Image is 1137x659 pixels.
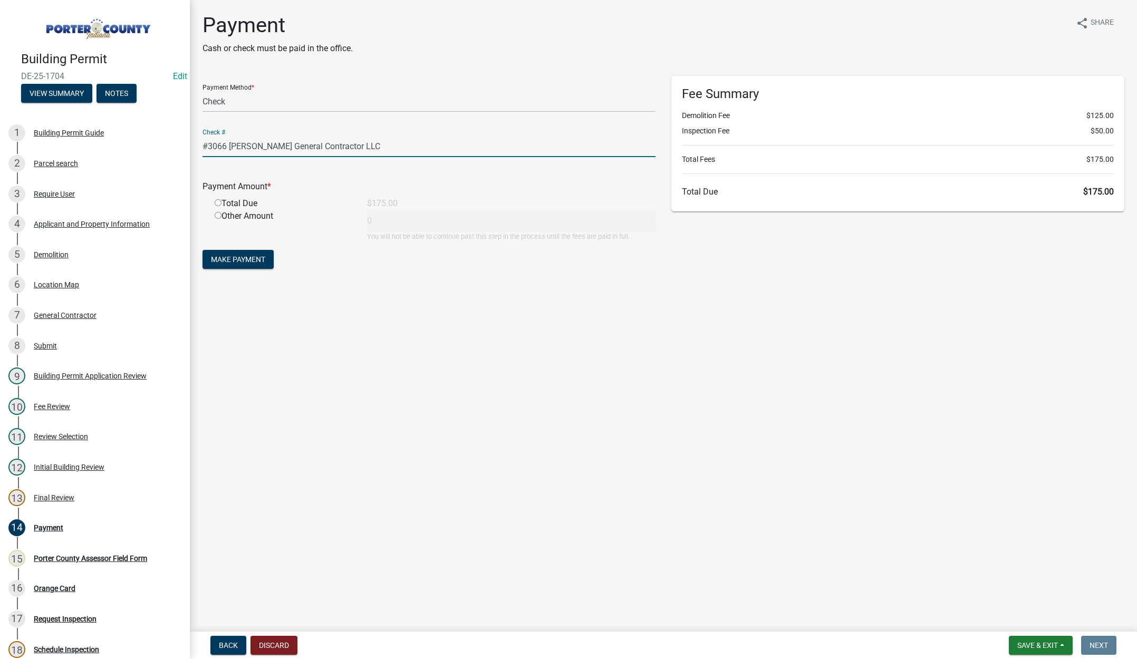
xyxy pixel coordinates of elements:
div: Applicant and Property Information [34,220,150,228]
button: shareShare [1067,13,1122,33]
button: Notes [97,84,137,103]
h1: Payment [203,13,353,38]
h6: Fee Summary [682,86,1114,102]
span: $175.00 [1083,187,1114,197]
button: Save & Exit [1009,636,1073,655]
i: share [1076,17,1088,30]
h4: Building Permit [21,52,181,67]
div: Other Amount [207,210,359,241]
div: Building Permit Guide [34,129,104,137]
div: 2 [8,155,25,172]
h6: Total Due [682,187,1114,197]
div: 1 [8,124,25,141]
div: 17 [8,610,25,627]
div: 13 [8,489,25,506]
div: Total Due [207,197,359,210]
div: 15 [8,550,25,567]
div: Demolition [34,251,69,258]
span: Share [1091,17,1114,30]
button: View Summary [21,84,92,103]
div: 9 [8,367,25,384]
img: Porter County, Indiana [21,11,173,41]
span: Back [219,641,238,650]
li: Demolition Fee [682,110,1114,121]
span: Save & Exit [1017,641,1058,650]
button: Back [210,636,246,655]
div: Payment Amount [195,180,663,193]
div: 14 [8,519,25,536]
button: Make Payment [203,250,274,269]
div: 3 [8,186,25,202]
div: Building Permit Application Review [34,372,147,380]
div: 5 [8,246,25,263]
span: $125.00 [1086,110,1114,121]
button: Next [1081,636,1116,655]
div: Orange Card [34,585,75,592]
div: Payment [34,524,63,531]
div: 8 [8,337,25,354]
div: Parcel search [34,160,78,167]
div: 7 [8,307,25,324]
div: Request Inspection [34,615,97,623]
div: 12 [8,459,25,476]
li: Inspection Fee [682,125,1114,137]
span: Make Payment [211,255,265,264]
div: General Contractor [34,312,97,319]
div: 18 [8,641,25,658]
div: 4 [8,216,25,232]
div: Initial Building Review [34,463,104,471]
li: Total Fees [682,154,1114,165]
span: Next [1090,641,1108,650]
div: Final Review [34,494,74,501]
wm-modal-confirm: Summary [21,90,92,98]
span: DE-25-1704 [21,71,169,81]
div: 10 [8,398,25,415]
div: 16 [8,580,25,597]
div: Schedule Inspection [34,646,99,653]
div: Fee Review [34,403,70,410]
wm-modal-confirm: Edit Application Number [173,71,187,81]
div: Location Map [34,281,79,288]
span: $175.00 [1086,154,1114,165]
div: Submit [34,342,57,350]
div: Porter County Assessor Field Form [34,555,147,562]
p: Cash or check must be paid in the office. [203,42,353,55]
div: 6 [8,276,25,293]
a: Edit [173,71,187,81]
div: 11 [8,428,25,445]
button: Discard [250,636,297,655]
wm-modal-confirm: Notes [97,90,137,98]
span: $50.00 [1091,125,1114,137]
div: Review Selection [34,433,88,440]
div: Require User [34,190,75,198]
